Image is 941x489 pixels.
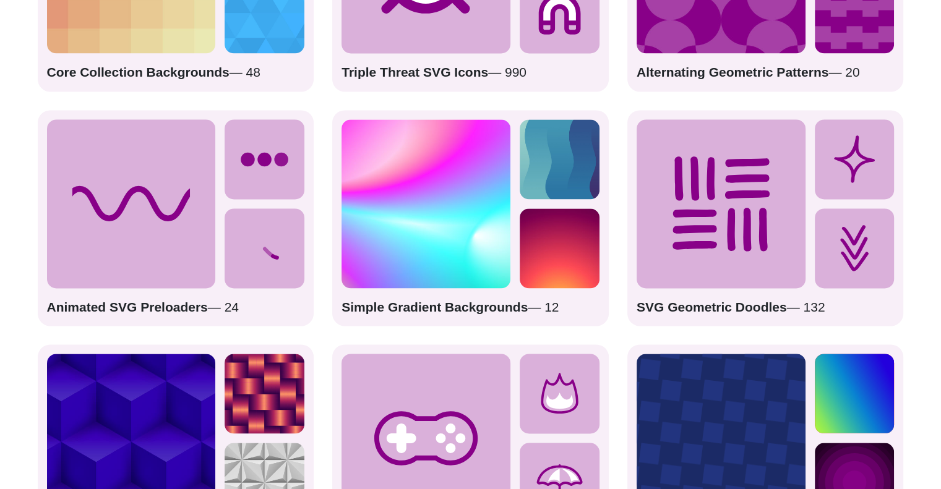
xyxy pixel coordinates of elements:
strong: SVG Geometric Doodles [637,300,787,314]
p: — 24 [47,297,305,317]
strong: Simple Gradient Backgrounds [342,300,528,314]
img: glowing yellow warming the purple vector sky [520,208,599,288]
strong: Triple Threat SVG Icons [342,65,488,79]
img: red shiny ribbon woven into a pattern [225,354,304,433]
strong: Core Collection Backgrounds [47,65,230,79]
p: — 12 [342,297,599,317]
p: — 132 [637,297,895,317]
strong: Alternating Geometric Patterns [637,65,828,79]
img: alternating gradient chain from purple to green [520,119,599,199]
img: colorful radial mesh gradient rainbow [342,119,510,288]
p: — 990 [342,62,599,82]
p: — 20 [637,62,895,82]
strong: Animated SVG Preloaders [47,300,208,314]
p: — 48 [47,62,305,82]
